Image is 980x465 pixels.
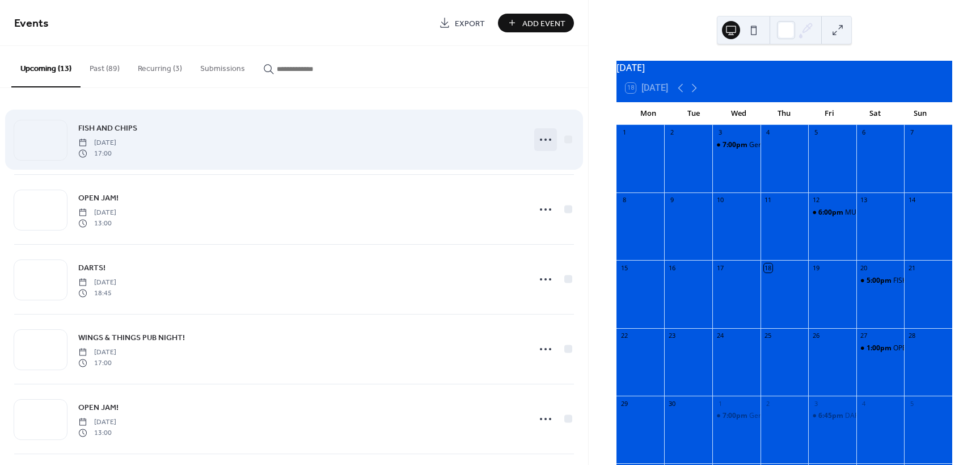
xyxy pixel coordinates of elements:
div: General Meeting for members [712,411,761,421]
button: Submissions [191,46,254,86]
div: 30 [668,399,676,408]
span: OPEN JAM! [78,192,119,204]
div: 19 [812,263,820,272]
span: 13:00 [78,218,116,228]
span: [DATE] [78,278,116,288]
button: Upcoming (13) [11,46,81,87]
div: 4 [764,128,772,137]
div: 3 [716,128,724,137]
div: Tue [671,102,716,125]
div: 25 [764,332,772,340]
div: 3 [812,399,820,408]
span: 13:00 [78,428,116,438]
span: [DATE] [78,347,116,358]
span: 6:00pm [818,208,845,217]
div: 8 [620,196,628,204]
div: 14 [907,196,916,204]
div: 1 [716,399,724,408]
span: [DATE] [78,208,116,218]
div: General Meeting for members [712,140,761,150]
button: Add Event [498,14,574,32]
div: Fri [807,102,852,125]
div: DARTS! [845,411,868,421]
div: 7 [907,128,916,137]
div: 6 [860,128,868,137]
span: 6:45pm [818,411,845,421]
div: 5 [812,128,820,137]
div: 16 [668,263,676,272]
div: OPEN JAM! [856,343,905,353]
div: 5 [907,399,916,408]
div: 4 [860,399,868,408]
span: Events [14,12,49,35]
div: 21 [907,263,916,272]
div: 9 [668,196,676,204]
div: 22 [620,332,628,340]
div: MUDMEN [808,208,856,217]
div: 24 [716,332,724,340]
div: 11 [764,196,772,204]
div: 23 [668,332,676,340]
span: FISH AND CHIPS [78,123,137,135]
div: OPEN JAM! [893,343,927,353]
div: FISH AND CHIPS [893,276,945,286]
span: DARTS! [78,262,105,274]
div: 13 [860,196,868,204]
a: Export [430,14,493,32]
div: 1 [620,128,628,137]
button: Past (89) [81,46,129,86]
div: 2 [764,399,772,408]
div: Sun [898,102,943,125]
span: 17:00 [78,358,116,368]
div: 12 [812,196,820,204]
div: Wed [716,102,762,125]
div: 29 [620,399,628,408]
a: OPEN JAM! [78,191,119,204]
div: General Meeting for members [749,411,846,421]
div: MUDMEN [845,208,877,217]
div: 17 [716,263,724,272]
span: 17:00 [78,148,116,158]
a: WINGS & THINGS PUB NIGHT! [78,331,185,344]
div: General Meeting for members [749,140,846,150]
div: 26 [812,332,820,340]
span: 1:00pm [867,343,893,353]
div: 2 [668,128,676,137]
div: 28 [907,332,916,340]
span: 7:00pm [723,140,749,150]
div: Mon [626,102,671,125]
span: 7:00pm [723,411,749,421]
div: 15 [620,263,628,272]
a: FISH AND CHIPS [78,122,137,135]
span: OPEN JAM! [78,402,119,414]
a: OPEN JAM! [78,401,119,414]
div: [DATE] [616,61,952,74]
button: Recurring (3) [129,46,191,86]
span: 5:00pm [867,276,893,286]
span: WINGS & THINGS PUB NIGHT! [78,332,185,344]
div: Sat [852,102,898,125]
div: 18 [764,263,772,272]
span: [DATE] [78,138,116,148]
a: DARTS! [78,261,105,274]
div: 27 [860,332,868,340]
div: Thu [762,102,807,125]
span: [DATE] [78,417,116,428]
span: Export [455,18,485,30]
div: FISH AND CHIPS [856,276,905,286]
span: 18:45 [78,288,116,298]
span: Add Event [522,18,565,30]
div: DARTS! [808,411,856,421]
div: 10 [716,196,724,204]
div: 20 [860,263,868,272]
